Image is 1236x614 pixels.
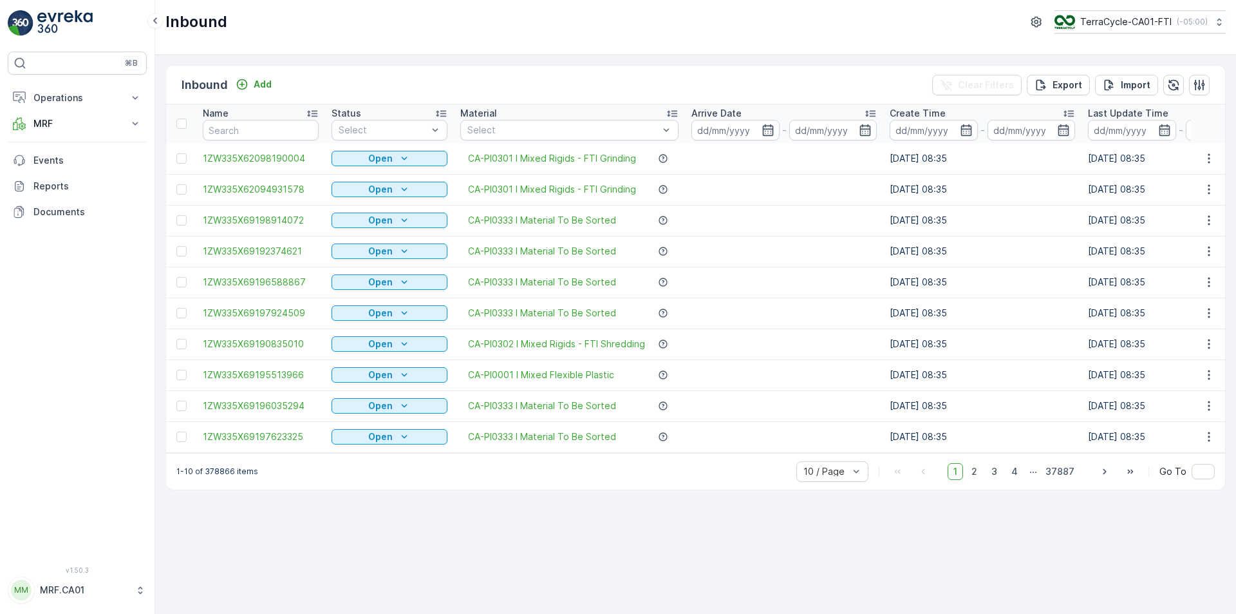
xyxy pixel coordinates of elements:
a: 1ZW335X69195513966 [203,369,319,381]
button: Open [332,429,447,445]
p: Name [203,107,229,120]
span: 3 [986,463,1003,480]
button: TerraCycle-CA01-FTI(-05:00) [1054,10,1226,34]
a: CA-PI0333 I Material To Be Sorted [468,245,616,258]
td: [DATE] 08:35 [883,267,1081,298]
div: Toggle Row Selected [176,153,187,164]
a: Events [8,148,147,173]
div: MM [11,580,32,600]
span: 4 [1006,463,1024,480]
p: 1-10 of 378866 items [176,466,258,477]
p: Select [467,124,659,137]
p: ( -05:00 ) [1177,17,1208,27]
a: Documents [8,199,147,225]
p: Material [460,107,497,120]
p: Select [339,124,427,137]
p: Open [368,214,393,227]
a: 1ZW335X69197924509 [203,307,319,320]
span: CA-PI0302 I Mixed Rigids - FTI Shredding [468,338,645,350]
p: Export [1053,79,1082,91]
a: 1ZW335X69196035294 [203,399,319,412]
button: Open [332,151,447,166]
td: [DATE] 08:35 [883,421,1081,452]
div: Toggle Row Selected [176,339,187,349]
input: dd/mm/yyyy [1088,120,1176,140]
button: Export [1027,75,1090,95]
a: CA-PI0333 I Material To Be Sorted [468,399,616,412]
span: CA-PI0333 I Material To Be Sorted [468,276,616,289]
input: dd/mm/yyyy [890,120,978,140]
button: Open [332,398,447,414]
button: MRF [8,111,147,137]
p: Open [368,369,393,381]
a: CA-PI0333 I Material To Be Sorted [468,214,616,227]
p: Open [368,430,393,443]
button: Open [332,182,447,197]
a: 1ZW335X69196588867 [203,276,319,289]
input: Search [203,120,319,140]
p: Events [33,154,142,167]
input: dd/mm/yyyy [789,120,877,140]
span: 1 [948,463,963,480]
span: CA-PI0333 I Material To Be Sorted [468,307,616,320]
button: Open [332,274,447,290]
span: Go To [1159,465,1186,478]
p: ... [1029,463,1037,480]
p: Open [368,183,393,196]
p: Open [368,338,393,350]
span: 1ZW335X62094931578 [203,183,319,196]
p: Import [1121,79,1150,91]
p: ⌘B [125,58,138,68]
span: 2 [966,463,983,480]
span: CA-PI0301 I Mixed Rigids - FTI Grinding [468,152,636,165]
a: CA-PI0333 I Material To Be Sorted [468,430,616,443]
a: 1ZW335X69192374621 [203,245,319,258]
td: [DATE] 08:35 [883,329,1081,360]
a: 1ZW335X69197623325 [203,430,319,443]
p: - [1179,122,1183,138]
span: 37887 [1040,463,1080,480]
p: Open [368,152,393,165]
div: Toggle Row Selected [176,308,187,318]
span: v 1.50.3 [8,566,147,574]
p: MRF [33,117,121,130]
td: [DATE] 08:35 [883,360,1081,390]
p: Inbound [182,76,228,94]
td: [DATE] 08:35 [883,143,1081,174]
a: Reports [8,173,147,199]
div: Toggle Row Selected [176,246,187,256]
p: MRF.CA01 [40,584,129,597]
div: Toggle Row Selected [176,432,187,442]
a: 1ZW335X69190835010 [203,338,319,350]
input: dd/mm/yyyy [691,120,780,140]
button: Open [332,305,447,321]
div: Toggle Row Selected [176,277,187,287]
td: [DATE] 08:35 [883,205,1081,236]
input: dd/mm/yyyy [988,120,1076,140]
button: Open [332,367,447,383]
a: CA-PI0001 I Mixed Flexible Plastic [468,369,614,381]
p: Arrive Date [691,107,742,120]
a: CA-PI0301 I Mixed Rigids - FTI Grinding [468,183,636,196]
button: Open [332,213,447,228]
td: [DATE] 08:35 [883,236,1081,267]
p: Create Time [890,107,946,120]
button: Add [230,77,277,92]
p: Inbound [165,12,227,32]
a: 1ZW335X62098190004 [203,152,319,165]
a: 1ZW335X69198914072 [203,214,319,227]
p: - [980,122,985,138]
button: Operations [8,85,147,111]
p: Add [254,78,272,91]
button: Open [332,244,447,259]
